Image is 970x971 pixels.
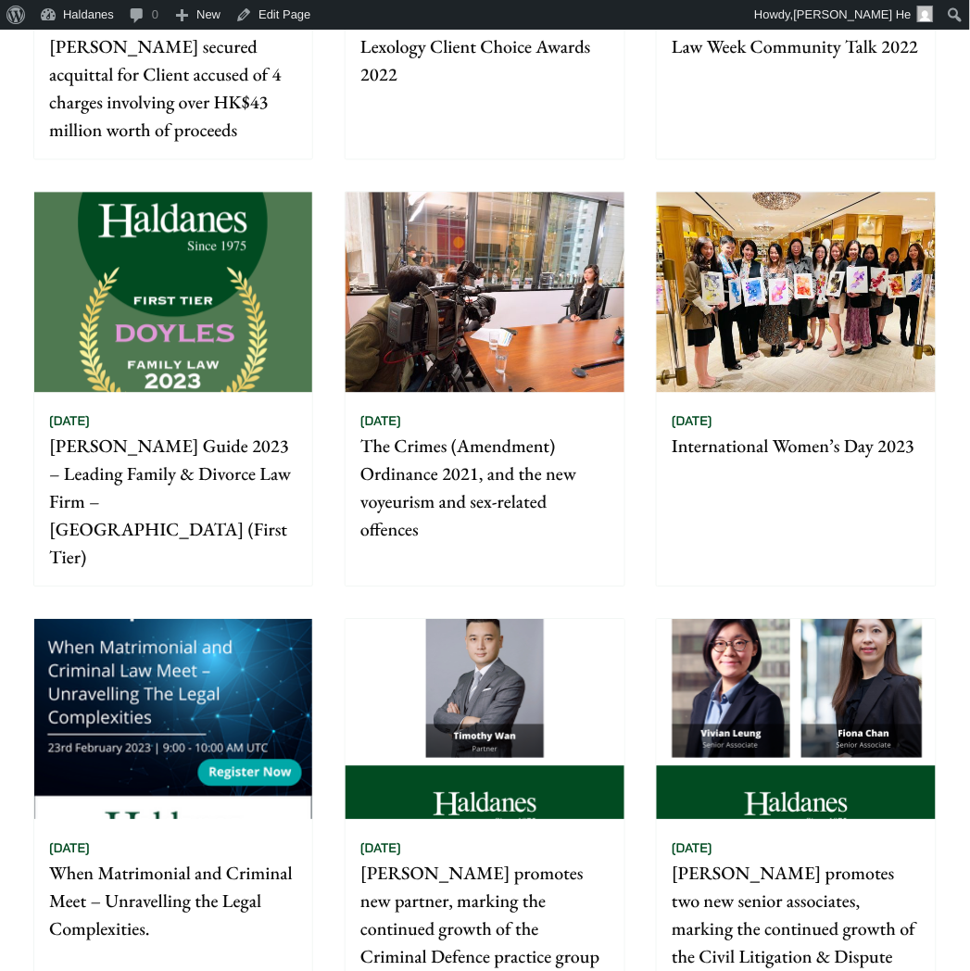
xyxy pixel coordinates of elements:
img: NOW TV interviews Associate Florence Yan on Crimes (Amendment) Ordinance 2021 [346,193,624,393]
p: When Matrimonial and Criminal Meet – Unravelling the Legal Complexities. [49,860,297,943]
img: Webinar - When Matrimonial and Criminal Meet – Unravelling the Legal Complexities [34,620,312,820]
img: Haldanes promotes Vivian Leung and Fiona Chan to Senior Associate [657,620,935,820]
p: [PERSON_NAME] secured acquittal for Client accused of 4 charges involving over HK$43 million wort... [49,33,297,145]
time: [DATE] [672,413,712,430]
img: Award for the Doyle’s First Tier of Family and Divorce Law Firms in Hong Kong [34,193,312,393]
p: Law Week Community Talk 2022 [672,33,920,61]
a: Celebrating International Women’s Day at Tory Burch [DATE] International Women’s Day 2023 [656,192,936,587]
time: [DATE] [672,840,712,857]
p: [PERSON_NAME] promotes new partner, marking the continued growth of the Criminal Defence practice... [360,860,609,971]
a: NOW TV interviews Associate Florence Yan on Crimes (Amendment) Ordinance 2021 [DATE] The Crimes (... [345,192,624,587]
img: Haldanes promotes Timothy Wan, specialist in criminal defence, from Senior Associate to Partner [346,620,624,820]
img: Celebrating International Women’s Day at Tory Burch [657,193,935,393]
time: [DATE] [49,413,90,430]
span: [PERSON_NAME] He [794,7,912,21]
p: The Crimes (Amendment) Ordinance 2021, and the new voyeurism and sex-related offences [360,433,609,544]
p: International Women’s Day 2023 [672,433,920,460]
a: Award for the Doyle’s First Tier of Family and Divorce Law Firms in Hong Kong [DATE] [PERSON_NAME... [33,192,313,587]
time: [DATE] [360,413,401,430]
time: [DATE] [49,840,90,857]
p: Lexology Client Choice Awards 2022 [360,33,609,89]
time: [DATE] [360,840,401,857]
p: [PERSON_NAME] Guide 2023 – Leading Family & Divorce Law Firm – [GEOGRAPHIC_DATA] (First Tier) [49,433,297,572]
